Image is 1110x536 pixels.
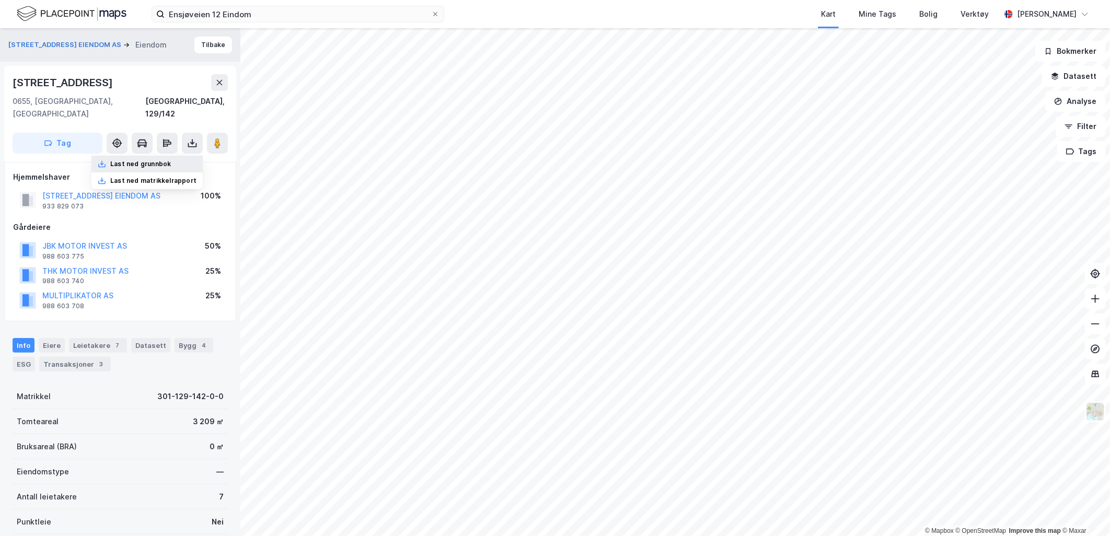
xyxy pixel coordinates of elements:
[13,95,145,120] div: 0655, [GEOGRAPHIC_DATA], [GEOGRAPHIC_DATA]
[165,6,431,22] input: Søk på adresse, matrikkel, gårdeiere, leietakere eller personer
[205,265,221,277] div: 25%
[919,8,938,20] div: Bolig
[1085,402,1105,422] img: Z
[39,338,65,353] div: Eiere
[175,338,213,353] div: Bygg
[961,8,989,20] div: Verktøy
[42,252,84,261] div: 988 603 775
[13,171,227,183] div: Hjemmelshaver
[199,340,209,351] div: 4
[13,338,34,353] div: Info
[17,516,51,528] div: Punktleie
[1009,527,1061,534] a: Improve this map
[201,190,221,202] div: 100%
[194,37,232,53] button: Tilbake
[17,5,126,23] img: logo.f888ab2527a4732fd821a326f86c7f29.svg
[17,465,69,478] div: Eiendomstype
[17,491,77,503] div: Antall leietakere
[157,390,224,403] div: 301-129-142-0-0
[1058,486,1110,536] iframe: Chat Widget
[193,415,224,428] div: 3 209 ㎡
[1056,116,1106,137] button: Filter
[925,527,954,534] a: Mapbox
[131,338,170,353] div: Datasett
[145,95,228,120] div: [GEOGRAPHIC_DATA], 129/142
[13,357,35,371] div: ESG
[135,39,167,51] div: Eiendom
[110,160,171,168] div: Last ned grunnbok
[205,240,221,252] div: 50%
[13,74,115,91] div: [STREET_ADDRESS]
[1045,91,1106,112] button: Analyse
[1057,141,1106,162] button: Tags
[17,415,59,428] div: Tomteareal
[17,440,77,453] div: Bruksareal (BRA)
[17,390,51,403] div: Matrikkel
[212,516,224,528] div: Nei
[216,465,224,478] div: —
[1042,66,1106,87] button: Datasett
[96,359,107,369] div: 3
[39,357,111,371] div: Transaksjoner
[205,289,221,302] div: 25%
[1017,8,1077,20] div: [PERSON_NAME]
[8,40,123,50] button: [STREET_ADDRESS] EIENDOM AS
[1035,41,1106,62] button: Bokmerker
[821,8,836,20] div: Kart
[42,277,84,285] div: 988 603 740
[42,202,84,211] div: 933 829 073
[210,440,224,453] div: 0 ㎡
[112,340,123,351] div: 7
[42,302,84,310] div: 988 603 708
[956,527,1007,534] a: OpenStreetMap
[69,338,127,353] div: Leietakere
[219,491,224,503] div: 7
[110,177,196,185] div: Last ned matrikkelrapport
[13,133,102,154] button: Tag
[859,8,896,20] div: Mine Tags
[13,221,227,234] div: Gårdeiere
